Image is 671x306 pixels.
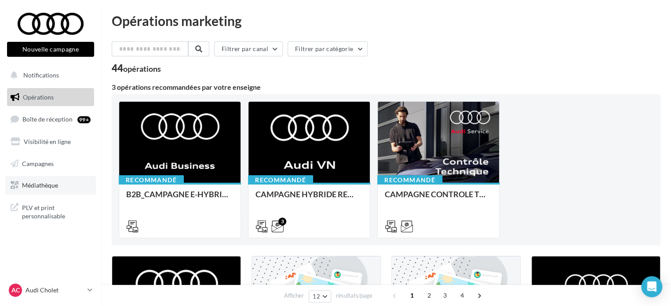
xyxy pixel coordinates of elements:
[336,291,372,300] span: résultats/page
[313,293,320,300] span: 12
[377,175,442,185] div: Recommandé
[123,65,161,73] div: opérations
[309,290,331,302] button: 12
[7,282,94,299] a: AC Audi Cholet
[26,286,84,295] p: Audi Cholet
[22,159,54,167] span: Campagnes
[288,41,368,56] button: Filtrer par catégorie
[5,176,96,195] a: Médiathèque
[22,202,91,221] span: PLV et print personnalisable
[22,115,73,123] span: Boîte de réception
[5,155,96,173] a: Campagnes
[438,288,452,302] span: 3
[5,133,96,151] a: Visibilité en ligne
[11,286,20,295] span: AC
[112,84,660,91] div: 3 opérations recommandées par votre enseigne
[284,291,304,300] span: Afficher
[112,14,660,27] div: Opérations marketing
[248,175,313,185] div: Recommandé
[385,190,492,207] div: CAMPAGNE CONTROLE TECHNIQUE 25€ OCTOBRE
[278,218,286,225] div: 3
[405,288,419,302] span: 1
[23,71,59,79] span: Notifications
[7,42,94,57] button: Nouvelle campagne
[119,175,184,185] div: Recommandé
[22,181,58,189] span: Médiathèque
[5,66,92,85] button: Notifications
[5,198,96,224] a: PLV et print personnalisable
[24,138,71,145] span: Visibilité en ligne
[214,41,283,56] button: Filtrer par canal
[77,116,91,123] div: 99+
[126,190,233,207] div: B2B_CAMPAGNE E-HYBRID OCTOBRE
[255,190,363,207] div: CAMPAGNE HYBRIDE RECHARGEABLE
[455,288,469,302] span: 4
[5,110,96,129] a: Boîte de réception99+
[5,88,96,107] a: Opérations
[112,63,161,73] div: 44
[641,276,662,297] div: Open Intercom Messenger
[23,93,54,101] span: Opérations
[422,288,436,302] span: 2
